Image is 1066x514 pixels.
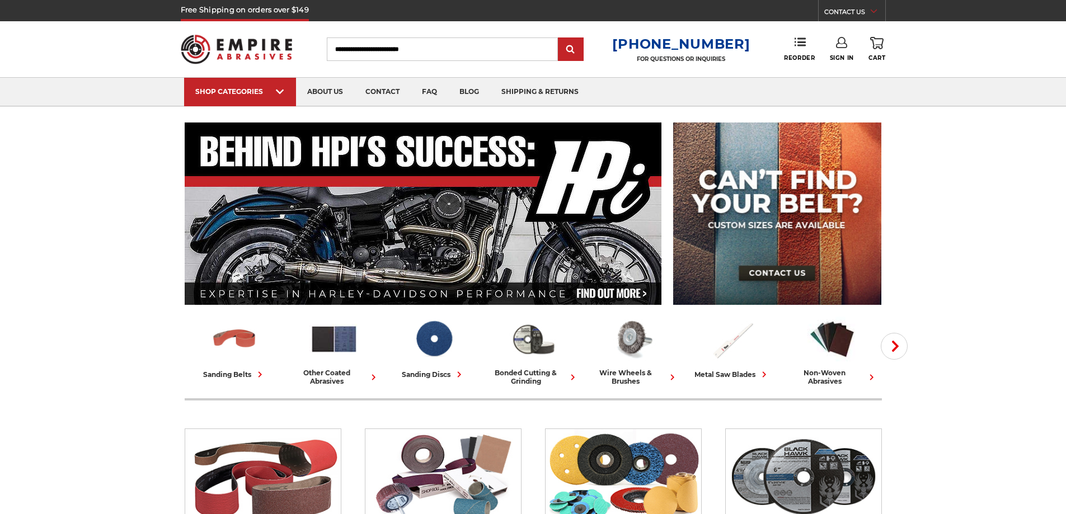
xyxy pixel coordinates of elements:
div: non-woven abrasives [787,369,877,385]
span: Sign In [830,54,854,62]
div: wire wheels & brushes [588,369,678,385]
img: Metal Saw Blades [708,315,757,363]
span: Reorder [784,54,815,62]
input: Submit [560,39,582,61]
div: sanding belts [203,369,266,380]
a: about us [296,78,354,106]
a: contact [354,78,411,106]
button: Next [881,333,908,360]
img: Banner for an interview featuring Horsepower Inc who makes Harley performance upgrades featured o... [185,122,662,305]
img: Other Coated Abrasives [309,315,359,363]
a: blog [448,78,490,106]
img: Bonded Cutting & Grinding [509,315,558,363]
div: metal saw blades [694,369,770,380]
a: Reorder [784,37,815,61]
a: sanding discs [388,315,479,380]
img: Empire Abrasives [181,27,293,71]
a: sanding belts [189,315,280,380]
img: promo banner for custom belts. [673,122,881,305]
a: [PHONE_NUMBER] [612,36,750,52]
img: Non-woven Abrasives [807,315,857,363]
a: wire wheels & brushes [588,315,678,385]
a: other coated abrasives [289,315,379,385]
span: Cart [868,54,885,62]
a: CONTACT US [824,6,885,21]
div: sanding discs [402,369,465,380]
a: Cart [868,37,885,62]
img: Sanding Belts [210,315,259,363]
div: SHOP CATEGORIES [195,87,285,96]
img: Sanding Discs [409,315,458,363]
div: bonded cutting & grinding [488,369,579,385]
a: faq [411,78,448,106]
a: bonded cutting & grinding [488,315,579,385]
img: Wire Wheels & Brushes [608,315,658,363]
div: other coated abrasives [289,369,379,385]
p: FOR QUESTIONS OR INQUIRIES [612,55,750,63]
a: non-woven abrasives [787,315,877,385]
a: shipping & returns [490,78,590,106]
a: metal saw blades [687,315,778,380]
